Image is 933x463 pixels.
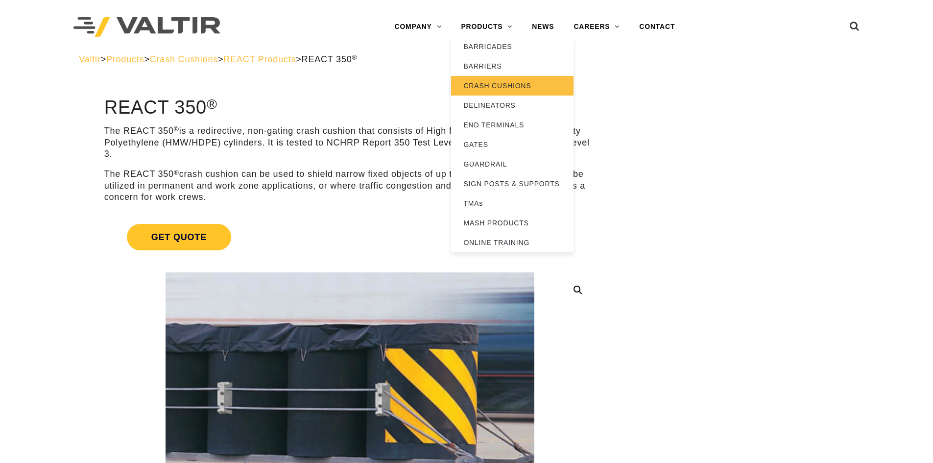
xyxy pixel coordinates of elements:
a: END TERMINALS [451,115,574,135]
a: COMPANY [384,17,451,37]
a: Crash Cushions [150,54,218,64]
a: DELINEATORS [451,96,574,115]
a: PRODUCTS [451,17,522,37]
a: ONLINE TRAINING [451,233,574,252]
span: Get Quote [127,224,231,250]
a: MASH PRODUCTS [451,213,574,233]
a: NEWS [522,17,564,37]
sup: ® [174,169,179,176]
a: REACT Products [223,54,296,64]
a: GATES [451,135,574,154]
a: Valtir [79,54,100,64]
p: The REACT 350 is a redirective, non-gating crash cushion that consists of High Molecular Weight/H... [104,125,596,160]
a: TMAs [451,194,574,213]
a: Get Quote [104,212,596,262]
div: > > > > [79,54,854,65]
sup: ® [352,54,358,61]
a: CONTACT [629,17,685,37]
a: SIGN POSTS & SUPPORTS [451,174,574,194]
span: REACT 350 [302,54,358,64]
a: BARRIERS [451,56,574,76]
img: Valtir [73,17,220,37]
sup: ® [207,96,217,112]
a: BARRICADES [451,37,574,56]
a: Products [106,54,144,64]
a: CAREERS [564,17,629,37]
sup: ® [174,125,179,133]
p: The REACT 350 crash cushion can be used to shield narrow fixed objects of up to 36″ (910 mm) wide... [104,169,596,203]
a: CRASH CUSHIONS [451,76,574,96]
a: GUARDRAIL [451,154,574,174]
h1: REACT 350 [104,97,596,118]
